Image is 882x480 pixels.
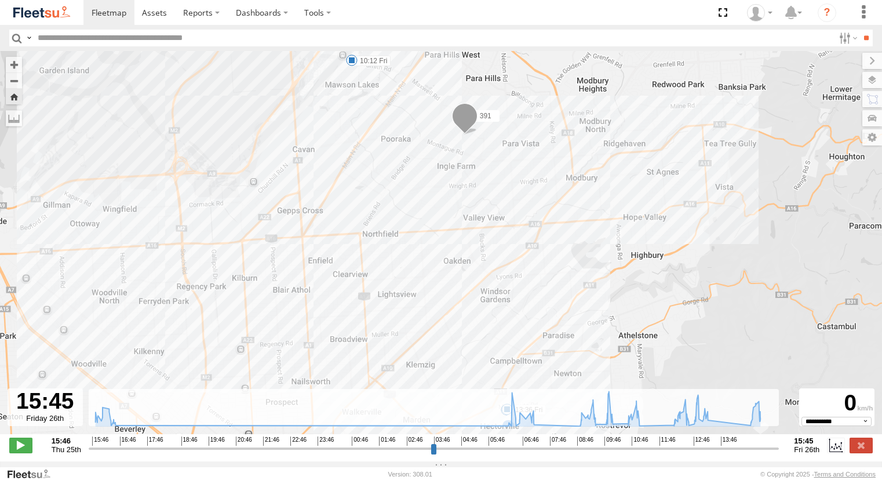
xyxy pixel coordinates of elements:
[379,437,395,446] span: 01:46
[850,438,873,453] label: Close
[52,437,81,445] strong: 15:46
[743,4,777,21] div: Kellie Roberts
[461,437,478,446] span: 04:46
[604,437,621,446] span: 09:46
[6,89,22,104] button: Zoom Home
[434,437,450,446] span: 03:46
[814,471,876,478] a: Terms and Conditions
[6,110,22,126] label: Measure
[24,30,34,46] label: Search Query
[834,30,859,46] label: Search Filter Options
[801,390,873,417] div: 0
[236,437,252,446] span: 20:46
[209,437,225,446] span: 19:46
[480,112,491,120] span: 391
[120,437,136,446] span: 16:46
[632,437,648,446] span: 10:46
[577,437,593,446] span: 08:46
[147,437,163,446] span: 17:46
[694,437,710,446] span: 12:46
[290,437,307,446] span: 22:46
[12,5,72,20] img: fleetsu-logo-horizontal.svg
[6,72,22,89] button: Zoom out
[318,437,334,446] span: 23:46
[523,437,539,446] span: 06:46
[52,445,81,454] span: Thu 25th Sep 2025
[352,56,391,66] label: 10:12 Fri
[181,437,198,446] span: 18:46
[388,471,432,478] div: Version: 308.01
[407,437,423,446] span: 02:46
[489,437,505,446] span: 05:46
[721,437,737,446] span: 13:46
[659,437,676,446] span: 11:46
[550,437,566,446] span: 07:46
[352,437,368,446] span: 00:46
[794,445,819,454] span: Fri 26th Sep 2025
[794,437,819,445] strong: 15:45
[818,3,836,22] i: ?
[6,468,60,480] a: Visit our Website
[760,471,876,478] div: © Copyright 2025 -
[6,57,22,72] button: Zoom in
[92,437,108,446] span: 15:46
[263,437,279,446] span: 21:46
[9,438,32,453] label: Play/Stop
[862,129,882,146] label: Map Settings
